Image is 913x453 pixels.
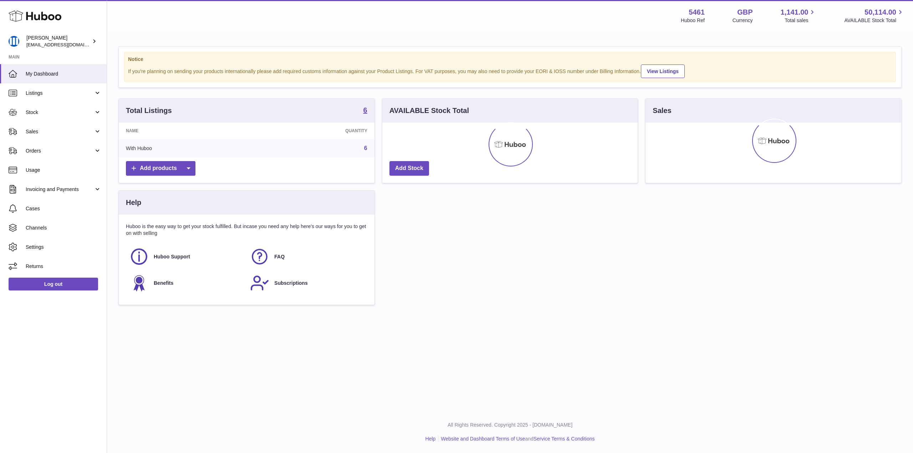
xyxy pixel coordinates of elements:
p: Huboo is the easy way to get your stock fulfilled. But incase you need any help here's our ways f... [126,223,367,237]
th: Name [119,123,254,139]
a: Benefits [129,273,243,293]
span: [EMAIL_ADDRESS][DOMAIN_NAME] [26,42,105,47]
a: Huboo Support [129,247,243,266]
span: Channels [26,225,101,231]
span: FAQ [274,253,285,260]
span: 1,141.00 [781,7,809,17]
span: Orders [26,148,94,154]
img: oksana@monimoto.com [9,36,19,47]
li: and [438,436,595,442]
strong: GBP [737,7,753,17]
div: Huboo Ref [681,17,705,24]
strong: Notice [128,56,892,63]
a: Service Terms & Conditions [534,436,595,442]
span: Benefits [154,280,173,287]
a: Log out [9,278,98,290]
th: Quantity [254,123,374,139]
div: If you're planning on sending your products internationally please add required customs informati... [128,63,892,78]
span: Cases [26,205,101,212]
a: View Listings [641,65,685,78]
a: Subscriptions [250,273,363,293]
p: All Rights Reserved. Copyright 2025 - [DOMAIN_NAME] [113,422,907,428]
a: Add products [126,161,195,176]
h3: Total Listings [126,106,172,115]
span: Settings [26,244,101,251]
a: 6 [364,145,367,151]
a: Website and Dashboard Terms of Use [441,436,525,442]
span: My Dashboard [26,71,101,77]
h3: Sales [653,106,671,115]
a: Add Stock [389,161,429,176]
span: Huboo Support [154,253,190,260]
h3: Help [126,198,141,207]
span: Listings [26,90,94,97]
div: Currency [733,17,753,24]
a: FAQ [250,247,363,266]
span: Invoicing and Payments [26,186,94,193]
strong: 6 [363,107,367,114]
span: Usage [26,167,101,174]
span: Sales [26,128,94,135]
div: [PERSON_NAME] [26,35,91,48]
span: Total sales [785,17,816,24]
a: Help [425,436,436,442]
a: 1,141.00 Total sales [781,7,817,24]
h3: AVAILABLE Stock Total [389,106,469,115]
td: With Huboo [119,139,254,158]
span: AVAILABLE Stock Total [844,17,904,24]
span: Subscriptions [274,280,307,287]
a: 50,114.00 AVAILABLE Stock Total [844,7,904,24]
span: 50,114.00 [864,7,896,17]
span: Returns [26,263,101,270]
span: Stock [26,109,94,116]
strong: 5461 [689,7,705,17]
a: 6 [363,107,367,115]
